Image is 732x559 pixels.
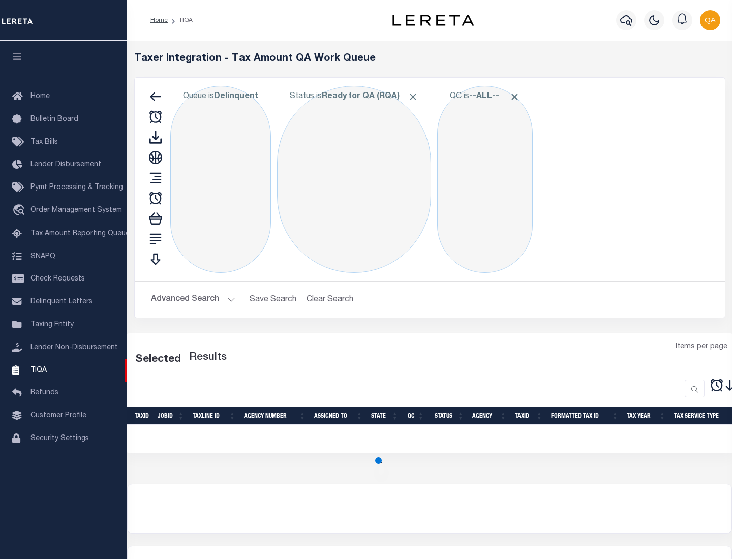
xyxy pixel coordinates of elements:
span: Tax Bills [30,139,58,146]
span: SNAPQ [30,253,55,260]
th: State [367,407,403,425]
th: JobID [154,407,189,425]
img: logo-dark.svg [392,15,474,26]
span: Lender Non-Disbursement [30,344,118,351]
th: Agency [468,407,511,425]
span: Click to Remove [509,91,520,102]
li: TIQA [168,16,193,25]
th: Formatted Tax ID [547,407,623,425]
span: Security Settings [30,435,89,442]
button: Advanced Search [151,290,235,309]
span: Check Requests [30,275,85,283]
span: Items per page [676,341,727,353]
th: QC [403,407,429,425]
b: Delinquent [214,92,258,101]
div: Click to Edit [170,86,271,273]
span: Customer Profile [30,412,86,419]
th: Assigned To [310,407,367,425]
span: Home [30,93,50,100]
a: Home [150,17,168,23]
span: Delinquent Letters [30,298,93,305]
b: --ALL-- [469,92,499,101]
th: Agency Number [240,407,310,425]
h5: Taxer Integration - Tax Amount QA Work Queue [134,53,725,65]
th: TaxID [131,407,154,425]
button: Save Search [243,290,302,309]
span: Taxing Entity [30,321,74,328]
span: Order Management System [30,207,122,214]
span: Tax Amount Reporting Queue [30,230,130,237]
img: svg+xml;base64,PHN2ZyB4bWxucz0iaHR0cDovL3d3dy53My5vcmcvMjAwMC9zdmciIHBvaW50ZXItZXZlbnRzPSJub25lIi... [700,10,720,30]
span: Click to Remove [408,91,418,102]
span: Bulletin Board [30,116,78,123]
b: Ready for QA (RQA) [322,92,418,101]
div: Selected [135,352,181,368]
th: Status [429,407,468,425]
div: Click to Edit [277,86,431,273]
div: Click to Edit [437,86,533,273]
span: TIQA [30,366,47,374]
span: Lender Disbursement [30,161,101,168]
th: TaxID [511,407,547,425]
label: Results [189,350,227,366]
th: Tax Year [623,407,670,425]
button: Clear Search [302,290,358,309]
span: Pymt Processing & Tracking [30,184,123,191]
span: Refunds [30,389,58,396]
th: TaxLine ID [189,407,240,425]
i: travel_explore [12,204,28,218]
